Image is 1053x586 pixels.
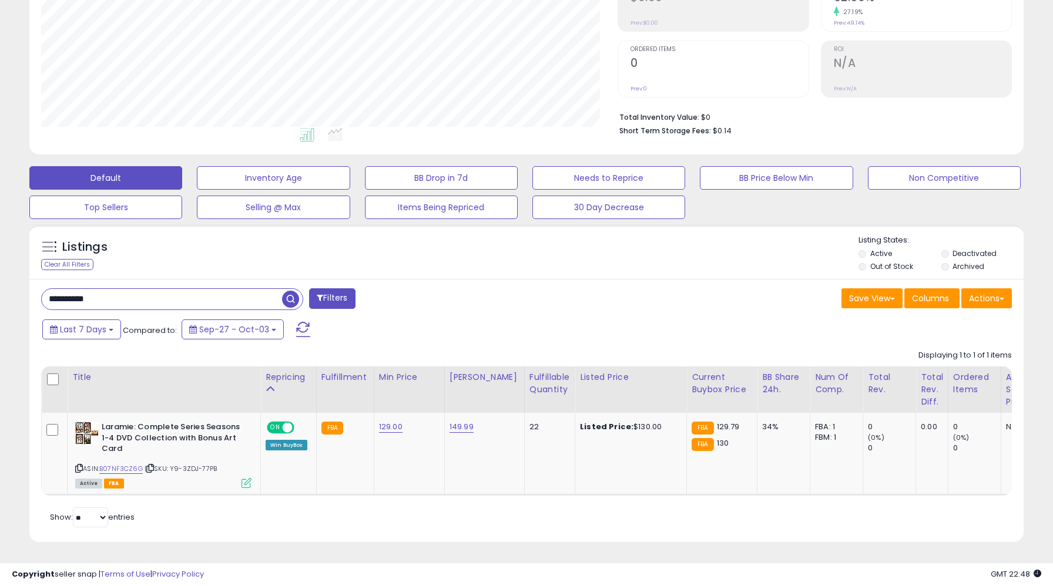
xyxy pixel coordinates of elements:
div: Total Rev. Diff. [921,371,943,408]
div: N/A [1006,422,1045,432]
span: ROI [834,46,1011,53]
div: FBM: 1 [815,432,854,443]
button: Inventory Age [197,166,350,190]
small: FBA [321,422,343,435]
button: Top Sellers [29,196,182,219]
div: ASIN: [75,422,251,487]
span: 130 [717,437,729,449]
div: Win BuyBox [266,440,307,450]
a: Terms of Use [100,568,150,580]
div: $130.00 [580,422,678,432]
strong: Copyright [12,568,55,580]
img: 51cugxmnwkL._SL40_.jpg [75,422,99,444]
button: Default [29,166,182,190]
h5: Listings [62,239,108,255]
div: 0 [868,422,915,432]
span: 129.79 [717,421,740,432]
button: Save View [841,288,903,308]
button: Sep-27 - Oct-03 [182,319,284,339]
span: 2025-10-11 22:48 GMT [991,568,1041,580]
a: Privacy Policy [152,568,204,580]
div: 0 [868,443,915,453]
div: Current Buybox Price [692,371,752,396]
div: BB Share 24h. [762,371,805,396]
div: Repricing [266,371,311,383]
button: Items Being Repriced [365,196,518,219]
span: Show: entries [50,511,135,523]
button: Filters [309,288,355,309]
div: 22 [529,422,566,432]
div: Fulfillable Quantity [529,371,570,396]
span: All listings currently available for purchase on Amazon [75,479,102,489]
span: Compared to: [123,325,177,336]
span: $0.14 [713,125,732,136]
div: Displaying 1 to 1 of 1 items [918,350,1012,361]
span: Last 7 Days [60,324,106,335]
small: Prev: 49.14% [834,19,864,26]
div: Total Rev. [868,371,911,396]
div: Num of Comp. [815,371,858,396]
div: Fulfillment [321,371,369,383]
a: 149.99 [450,421,474,433]
button: BB Price Below Min [700,166,853,190]
small: FBA [692,422,713,435]
div: 34% [762,422,801,432]
p: Listing States: [859,235,1024,246]
div: 0 [953,422,1001,432]
div: [PERSON_NAME] [450,371,519,383]
h2: N/A [834,56,1011,72]
small: 27.19% [839,8,863,16]
span: OFF [293,423,311,433]
button: Actions [961,288,1012,308]
b: Laramie: Complete Series Seasons 1-4 DVD Collection with Bonus Art Card [102,422,244,457]
button: Columns [904,288,960,308]
span: | SKU: Y9-3ZDJ-77PB [145,464,217,473]
div: Min Price [379,371,440,383]
div: Clear All Filters [41,259,93,270]
span: Ordered Items [631,46,808,53]
div: Ordered Items [953,371,996,396]
a: B07NF3CZ6G [99,464,143,474]
span: ON [268,423,283,433]
div: FBA: 1 [815,422,854,432]
label: Out of Stock [870,261,913,271]
div: Listed Price [580,371,682,383]
b: Total Inventory Value: [619,112,699,122]
button: Needs to Reprice [532,166,685,190]
div: Avg Selling Price [1006,371,1049,408]
button: Selling @ Max [197,196,350,219]
span: Sep-27 - Oct-03 [199,324,269,335]
b: Short Term Storage Fees: [619,126,711,136]
label: Archived [953,261,984,271]
div: seller snap | | [12,569,204,580]
small: Prev: N/A [834,85,857,92]
span: FBA [104,479,124,489]
h2: 0 [631,56,808,72]
div: Title [72,371,256,383]
div: 0 [953,443,1001,453]
label: Active [870,248,892,258]
li: $0 [619,109,1003,123]
label: Deactivated [953,248,997,258]
button: 30 Day Decrease [532,196,685,219]
b: Listed Price: [580,421,633,432]
span: Columns [912,292,949,304]
small: (0%) [868,433,884,442]
a: 129.00 [379,421,403,433]
small: Prev: $0.00 [631,19,658,26]
small: Prev: 0 [631,85,647,92]
button: Last 7 Days [42,319,121,339]
div: 0.00 [921,422,939,432]
button: BB Drop in 7d [365,166,518,190]
button: Non Competitive [868,166,1021,190]
small: FBA [692,438,713,451]
small: (0%) [953,433,970,442]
